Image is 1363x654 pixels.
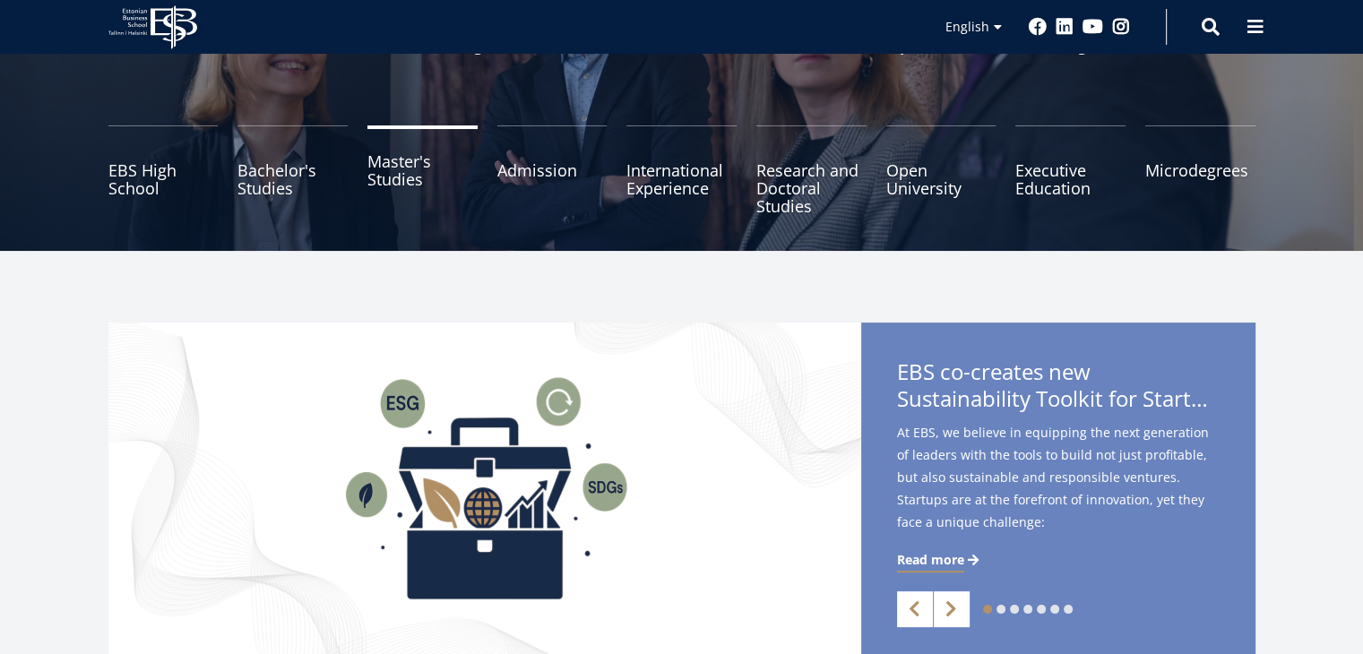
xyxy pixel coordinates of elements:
[996,605,1005,614] a: 2
[1029,18,1047,36] a: Facebook
[237,125,348,215] a: Bachelor's Studies
[756,125,867,215] a: Research and Doctoral Studies
[1010,605,1019,614] a: 3
[626,125,737,215] a: International Experience
[1083,18,1103,36] a: Youtube
[497,125,608,215] a: Admission
[1023,605,1032,614] a: 4
[886,125,996,215] a: Open University
[897,385,1220,412] span: Sustainability Toolkit for Startups
[1145,125,1255,215] a: Microdegrees
[1015,125,1126,215] a: Executive Education
[897,551,982,569] a: Read more
[897,591,933,627] a: Previous
[897,421,1220,562] span: At EBS, we believe in equipping the next generation of leaders with the tools to build not just p...
[108,125,219,215] a: EBS High School
[1056,18,1074,36] a: Linkedin
[983,605,992,614] a: 1
[934,591,970,627] a: Next
[1050,605,1059,614] a: 6
[1037,605,1046,614] a: 5
[1112,18,1130,36] a: Instagram
[1064,605,1073,614] a: 7
[897,551,964,569] span: Read more
[897,358,1220,417] span: EBS co-creates new
[367,125,478,215] a: Master's Studies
